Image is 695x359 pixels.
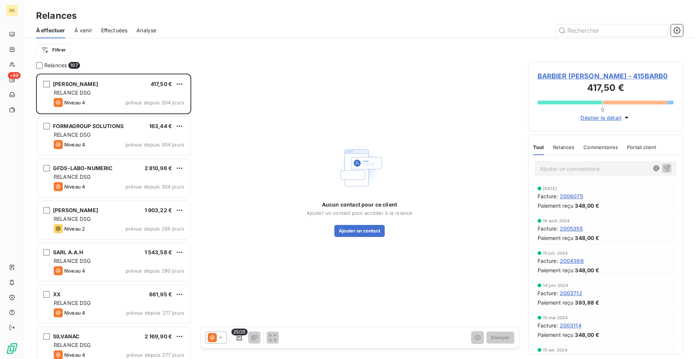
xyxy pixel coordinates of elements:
span: 15 avr. 2024 [543,348,568,352]
span: Analyse [136,27,156,34]
span: 1 543,58 € [145,249,172,255]
h3: 417,50 € [538,81,674,96]
span: 14 juin 2024 [543,283,568,288]
span: Aucun contact pour ce client [322,201,397,208]
span: 163,44 € [149,123,172,129]
span: 2005355 [560,225,583,232]
span: Paiement reçu [538,331,574,339]
h3: Relances [36,9,77,23]
span: prévue depuis 304 jours [125,142,184,148]
span: Niveau 4 [64,352,85,358]
span: Niveau 4 [64,142,85,148]
span: 393,88 € [575,299,599,306]
button: Filtrer [36,44,71,56]
span: 661,95 € [149,291,172,297]
span: RELANCE DSG [54,342,91,348]
span: Facture : [538,192,558,200]
span: prévue depuis 277 jours [126,352,184,358]
span: 348,00 € [575,331,599,339]
span: SARL A.A.H [53,249,83,255]
span: Niveau 4 [64,268,85,274]
span: Niveau 4 [64,184,85,190]
span: Facture : [538,289,558,297]
button: Ajouter un contact [334,225,385,237]
span: Niveau 4 [64,100,85,106]
span: 16 août 2024 [543,219,570,223]
button: Déplier le détail [578,113,633,122]
span: RELANCE DSG [54,258,91,264]
button: Envoyer [486,332,514,344]
img: Logo LeanPay [6,342,18,354]
span: prévue depuis 280 jours [125,268,184,274]
span: 2003114 [560,321,582,329]
span: [PERSON_NAME] [53,207,98,213]
span: 2003712 [560,289,582,297]
span: 417,50 € [151,81,172,87]
span: Effectuées [101,27,128,34]
span: 2006075 [560,192,583,200]
span: RELANCE DSG [54,173,91,180]
span: 0 [601,107,604,113]
span: FORMAGROUP SOLUTIONS [53,123,124,129]
span: Paiement reçu [538,299,574,306]
span: Facture : [538,321,558,329]
span: RELANCE DSG [54,300,91,306]
span: 2 810,96 € [145,165,172,171]
span: Facture : [538,225,558,232]
span: prévue depuis 304 jours [125,184,184,190]
span: Commentaires [583,144,618,150]
span: À venir [74,27,92,34]
span: +99 [8,72,21,79]
span: Tout [533,144,544,150]
span: [DATE] [543,186,557,191]
span: GFDS-LABO-NUMERIC [53,165,113,171]
span: Relances [44,62,67,69]
span: 348,00 € [575,234,599,242]
span: RELANCE DSG [54,89,91,96]
span: 2004366 [560,257,584,265]
div: grid [36,74,191,359]
span: prévue depuis 304 jours [125,100,184,106]
span: Niveau 2 [64,226,85,232]
span: 1 903,22 € [145,207,172,213]
span: 15 juil. 2024 [543,251,568,255]
span: prévue depuis 285 jours [125,226,184,232]
span: Niveau 4 [64,310,85,316]
span: Portail client [627,144,656,150]
span: Paiement reçu [538,234,574,242]
span: 2 169,90 € [145,333,172,339]
span: RELANCE DSG [54,131,91,138]
span: [PERSON_NAME] [53,81,98,87]
div: RS [6,5,18,17]
span: Paiement reçu [538,266,574,274]
span: 348,00 € [575,202,599,210]
span: 348,00 € [575,266,599,274]
span: BARBIER [PERSON_NAME] - 415BARB0 [538,71,674,81]
img: Empty state [335,144,384,192]
span: Facture : [538,257,558,265]
span: Paiement reçu [538,202,574,210]
span: 107 [68,62,80,69]
span: Déplier le détail [580,114,621,122]
span: 15 mai 2024 [543,315,568,320]
input: Rechercher [555,24,668,36]
span: À effectuer [36,27,65,34]
span: Relances [553,144,574,150]
span: 25/25 [231,329,248,335]
span: Ajouter un contact pour accéder à la relance [307,210,413,216]
span: XX [53,291,60,297]
span: prévue depuis 277 jours [126,310,184,316]
span: SILVANAC [53,333,79,339]
span: RELANCE DSG [54,216,91,222]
